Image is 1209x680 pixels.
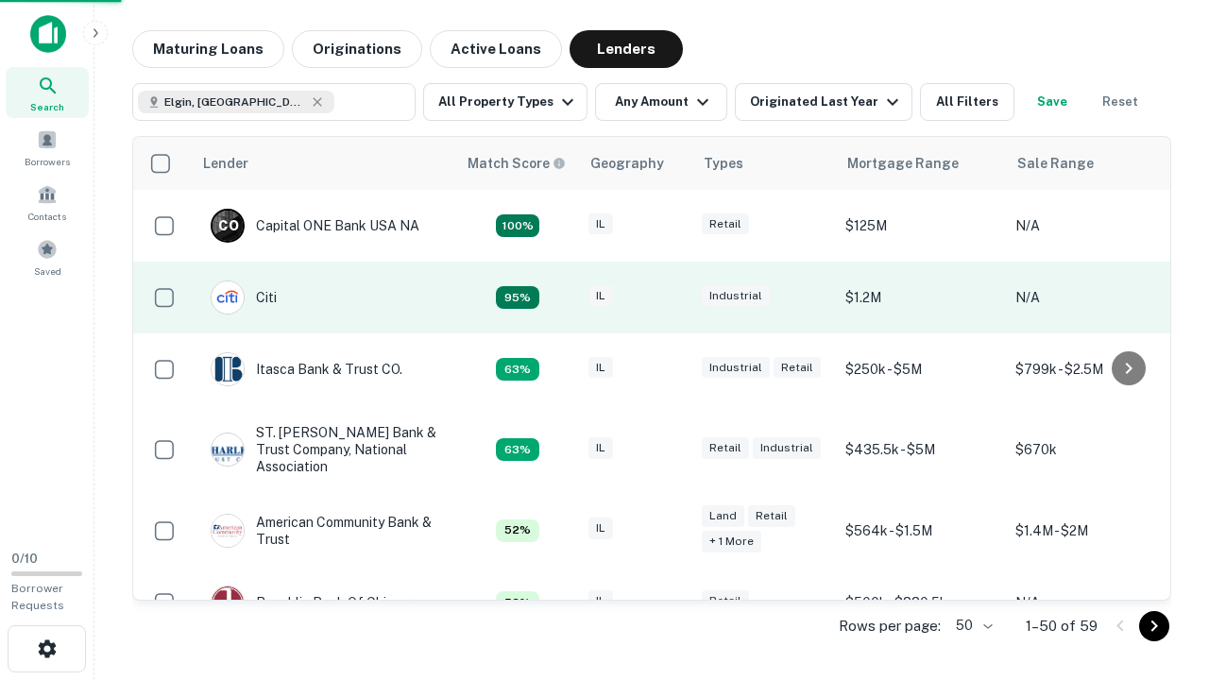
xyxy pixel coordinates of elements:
[692,137,836,190] th: Types
[1006,567,1176,638] td: N/A
[1006,405,1176,495] td: $670k
[496,358,539,381] div: Capitalize uses an advanced AI algorithm to match your search with the best lender. The match sco...
[25,154,70,169] span: Borrowers
[212,586,244,619] img: picture
[212,281,244,314] img: picture
[423,83,587,121] button: All Property Types
[836,190,1006,262] td: $125M
[836,405,1006,495] td: $435.5k - $5M
[212,515,244,547] img: picture
[292,30,422,68] button: Originations
[1006,333,1176,405] td: $799k - $2.5M
[595,83,727,121] button: Any Amount
[1006,495,1176,567] td: $1.4M - $2M
[1006,262,1176,333] td: N/A
[6,122,89,173] a: Borrowers
[590,152,664,175] div: Geography
[218,216,238,236] p: C O
[1006,190,1176,262] td: N/A
[496,438,539,461] div: Capitalize uses an advanced AI algorithm to match your search with the best lender. The match sco...
[1006,137,1176,190] th: Sale Range
[588,590,613,612] div: IL
[748,505,795,527] div: Retail
[702,437,749,459] div: Retail
[496,214,539,237] div: Capitalize uses an advanced AI algorithm to match your search with the best lender. The match sco...
[704,152,743,175] div: Types
[948,612,996,639] div: 50
[30,99,64,114] span: Search
[570,30,683,68] button: Lenders
[774,357,821,379] div: Retail
[212,433,244,466] img: picture
[702,357,770,379] div: Industrial
[836,567,1006,638] td: $500k - $880.5k
[468,153,562,174] h6: Match Score
[192,137,456,190] th: Lender
[839,615,941,637] p: Rows per page:
[1017,152,1094,175] div: Sale Range
[496,286,539,309] div: Capitalize uses an advanced AI algorithm to match your search with the best lender. The match sco...
[6,231,89,282] a: Saved
[430,30,562,68] button: Active Loans
[132,30,284,68] button: Maturing Loans
[588,213,613,235] div: IL
[920,83,1014,121] button: All Filters
[1026,615,1098,637] p: 1–50 of 59
[203,152,248,175] div: Lender
[28,209,66,224] span: Contacts
[702,285,770,307] div: Industrial
[702,531,761,552] div: + 1 more
[212,353,244,385] img: picture
[750,91,904,113] div: Originated Last Year
[34,263,61,279] span: Saved
[588,518,613,539] div: IL
[836,137,1006,190] th: Mortgage Range
[211,352,402,386] div: Itasca Bank & Trust CO.
[1139,611,1169,641] button: Go to next page
[1022,83,1082,121] button: Save your search to get updates of matches that match your search criteria.
[579,137,692,190] th: Geography
[11,552,38,566] span: 0 / 10
[30,15,66,53] img: capitalize-icon.png
[836,262,1006,333] td: $1.2M
[847,152,959,175] div: Mortgage Range
[836,495,1006,567] td: $564k - $1.5M
[164,93,306,110] span: Elgin, [GEOGRAPHIC_DATA], [GEOGRAPHIC_DATA]
[836,333,1006,405] td: $250k - $5M
[1090,83,1150,121] button: Reset
[588,357,613,379] div: IL
[211,280,277,314] div: Citi
[211,424,437,476] div: ST. [PERSON_NAME] Bank & Trust Company, National Association
[702,590,749,612] div: Retail
[496,591,539,614] div: Capitalize uses an advanced AI algorithm to match your search with the best lender. The match sco...
[456,137,579,190] th: Capitalize uses an advanced AI algorithm to match your search with the best lender. The match sco...
[735,83,912,121] button: Originated Last Year
[1115,529,1209,620] iframe: Chat Widget
[211,586,417,620] div: Republic Bank Of Chicago
[588,437,613,459] div: IL
[468,153,566,174] div: Capitalize uses an advanced AI algorithm to match your search with the best lender. The match sco...
[211,514,437,548] div: American Community Bank & Trust
[6,67,89,118] a: Search
[11,582,64,612] span: Borrower Requests
[6,177,89,228] a: Contacts
[702,505,744,527] div: Land
[588,285,613,307] div: IL
[702,213,749,235] div: Retail
[211,209,419,243] div: Capital ONE Bank USA NA
[753,437,821,459] div: Industrial
[496,519,539,542] div: Capitalize uses an advanced AI algorithm to match your search with the best lender. The match sco...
